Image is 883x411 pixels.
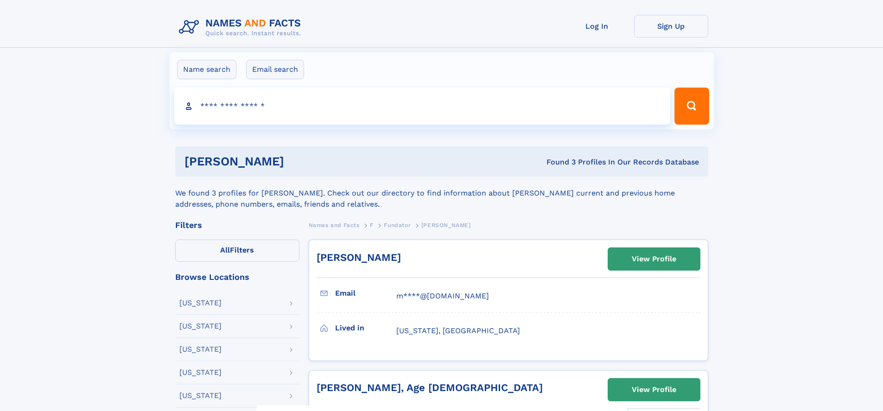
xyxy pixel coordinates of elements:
span: All [220,246,230,254]
div: We found 3 profiles for [PERSON_NAME]. Check out our directory to find information about [PERSON_... [175,177,708,210]
label: Filters [175,240,299,262]
div: [US_STATE] [179,346,222,353]
div: View Profile [632,379,676,400]
a: Sign Up [634,15,708,38]
div: Browse Locations [175,273,299,281]
span: F [370,222,374,228]
div: View Profile [632,248,676,270]
a: Fundator [384,219,411,231]
div: Found 3 Profiles In Our Records Database [415,157,699,167]
div: [US_STATE] [179,299,222,307]
a: View Profile [608,379,700,401]
div: Filters [175,221,299,229]
span: Fundator [384,222,411,228]
a: Log In [560,15,634,38]
div: [US_STATE] [179,322,222,330]
span: [US_STATE], [GEOGRAPHIC_DATA] [396,326,520,335]
h1: [PERSON_NAME] [184,156,415,167]
div: [US_STATE] [179,369,222,376]
a: Names and Facts [309,219,360,231]
a: F [370,219,374,231]
div: [US_STATE] [179,392,222,399]
h3: Email [335,285,396,301]
input: search input [174,88,671,125]
a: View Profile [608,248,700,270]
a: [PERSON_NAME] [317,252,401,263]
span: [PERSON_NAME] [421,222,471,228]
h3: Lived in [335,320,396,336]
img: Logo Names and Facts [175,15,309,40]
button: Search Button [674,88,709,125]
label: Name search [177,60,236,79]
a: [PERSON_NAME], Age [DEMOGRAPHIC_DATA] [317,382,543,393]
label: Email search [246,60,304,79]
